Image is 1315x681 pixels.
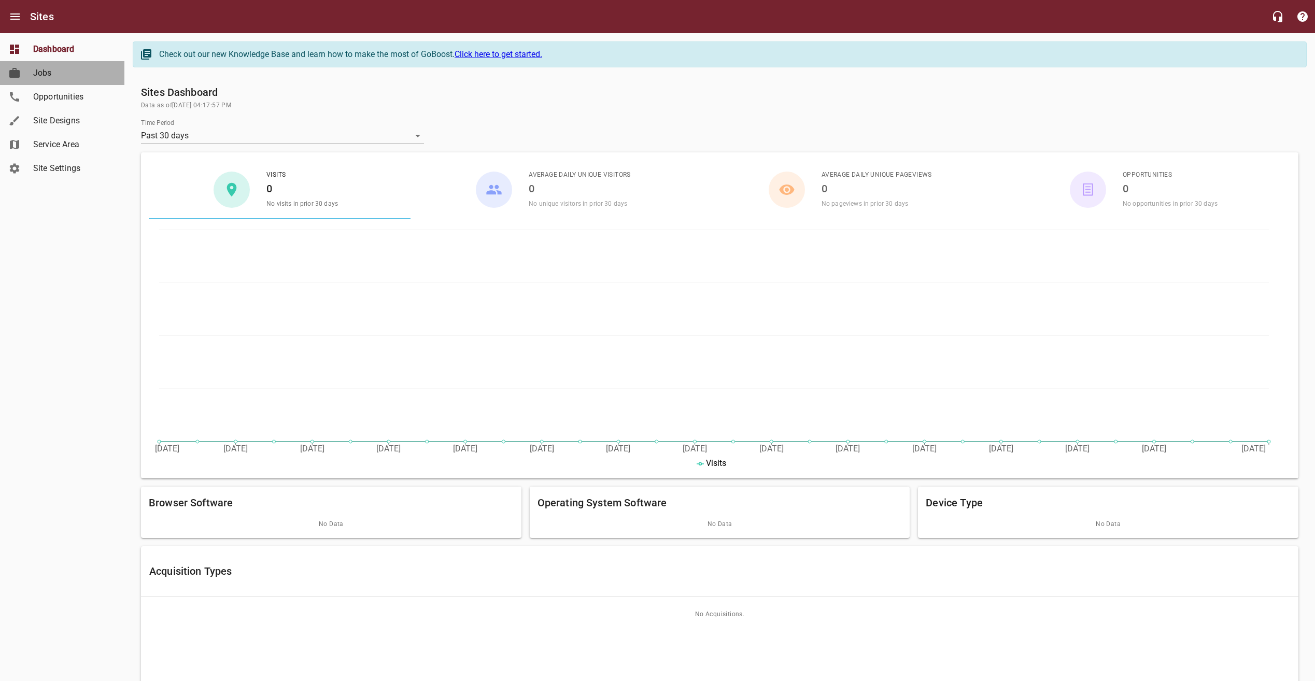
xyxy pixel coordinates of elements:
[1241,444,1266,453] tspan: [DATE]
[33,115,112,127] span: Site Designs
[30,8,54,25] h6: Sites
[759,444,784,453] tspan: [DATE]
[155,444,179,453] tspan: [DATE]
[926,494,1291,511] h6: Device Type
[376,444,401,453] tspan: [DATE]
[141,127,424,144] div: Past 30 days
[266,180,338,197] h6: 0
[3,4,27,29] button: Open drawer
[683,444,707,453] tspan: [DATE]
[538,511,902,538] span: No Data
[822,180,932,197] h6: 0
[33,162,112,175] span: Site Settings
[300,444,324,453] tspan: [DATE]
[455,49,542,59] a: Click here to get started.
[1123,180,1218,197] h6: 0
[912,444,937,453] tspan: [DATE]
[141,101,1298,111] span: Data as of [DATE] 04:17:57 PM
[33,43,112,55] span: Dashboard
[1123,170,1218,180] span: Opportunities
[141,597,1298,633] span: No Acquisitions.
[149,563,1290,579] h6: Acquisition Types
[530,444,554,453] tspan: [DATE]
[538,494,902,511] h6: Operating System Software
[529,170,631,180] span: Average Daily Unique Visitors
[529,180,631,197] h6: 0
[926,511,1291,538] span: No Data
[223,444,248,453] tspan: [DATE]
[606,444,630,453] tspan: [DATE]
[529,200,627,207] span: No unique visitors in prior 30 days
[453,444,477,453] tspan: [DATE]
[33,67,112,79] span: Jobs
[989,444,1013,453] tspan: [DATE]
[266,170,338,180] span: Visits
[141,84,1298,101] h6: Sites Dashboard
[1142,444,1166,453] tspan: [DATE]
[141,120,174,126] label: Time Period
[33,138,112,151] span: Service Area
[266,200,338,207] span: No visits in prior 30 days
[149,511,514,538] span: No Data
[33,91,112,103] span: Opportunities
[1265,4,1290,29] button: Live Chat
[706,458,726,468] span: Visits
[149,494,514,511] h6: Browser Software
[822,200,908,207] span: No pageviews in prior 30 days
[836,444,860,453] tspan: [DATE]
[1065,444,1090,453] tspan: [DATE]
[1290,4,1315,29] button: Support Portal
[1123,200,1218,207] span: No opportunities in prior 30 days
[159,48,1296,61] div: Check out our new Knowledge Base and learn how to make the most of GoBoost.
[822,170,932,180] span: Average Daily Unique Pageviews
